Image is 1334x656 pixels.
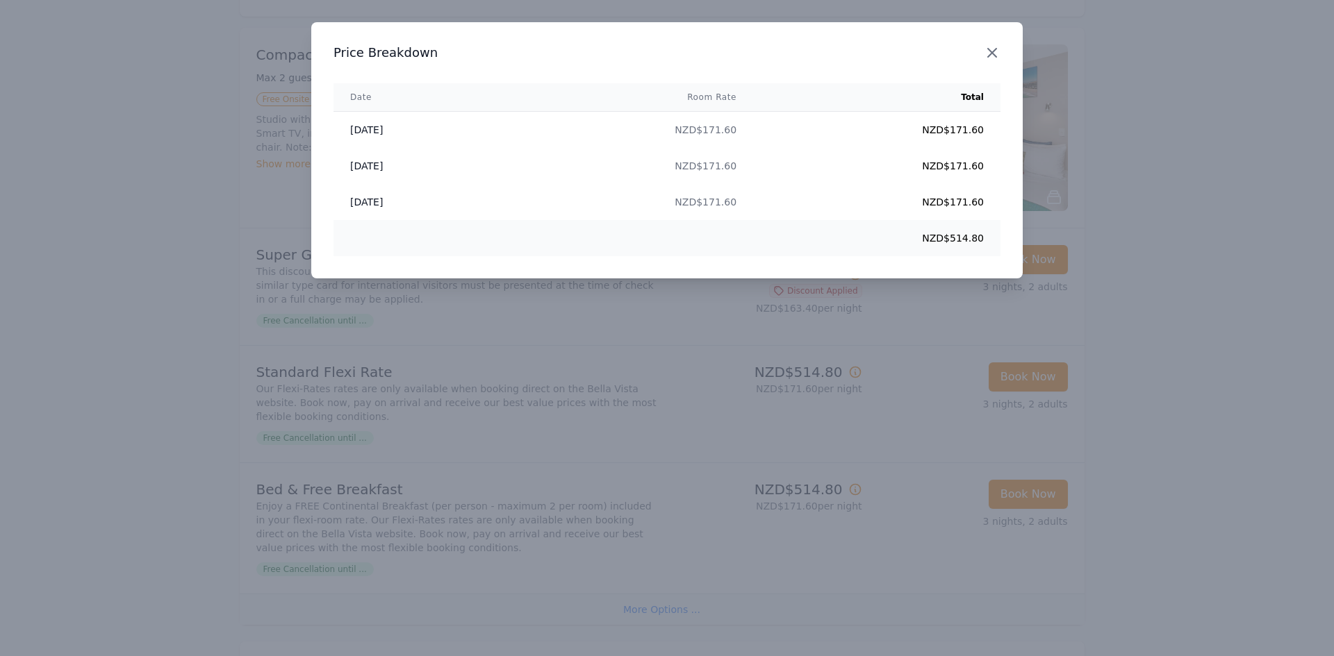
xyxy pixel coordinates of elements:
td: [DATE] [333,112,506,149]
td: NZD$171.60 [506,112,753,149]
th: Date [333,83,506,112]
td: NZD$171.60 [753,112,1000,149]
th: Room Rate [506,83,753,112]
td: NZD$171.60 [506,148,753,184]
td: NZD$171.60 [506,184,753,220]
h3: Price Breakdown [333,44,1000,61]
td: [DATE] [333,184,506,220]
td: NZD$171.60 [753,148,1000,184]
td: [DATE] [333,148,506,184]
td: NZD$514.80 [753,220,1000,256]
th: Total [753,83,1000,112]
td: NZD$171.60 [753,184,1000,220]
